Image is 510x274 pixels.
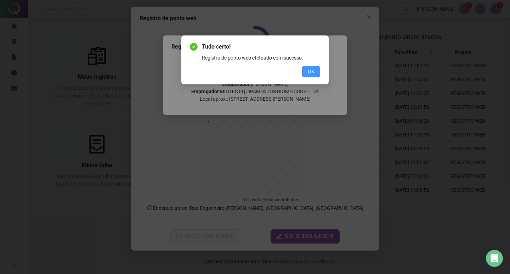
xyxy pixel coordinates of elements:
span: check-circle [190,43,198,51]
span: Tudo certo! [202,43,320,51]
div: Open Intercom Messenger [486,250,503,267]
span: OK [308,68,314,76]
div: Registro de ponto web efetuado com sucesso. [202,54,320,62]
button: OK [302,66,320,77]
